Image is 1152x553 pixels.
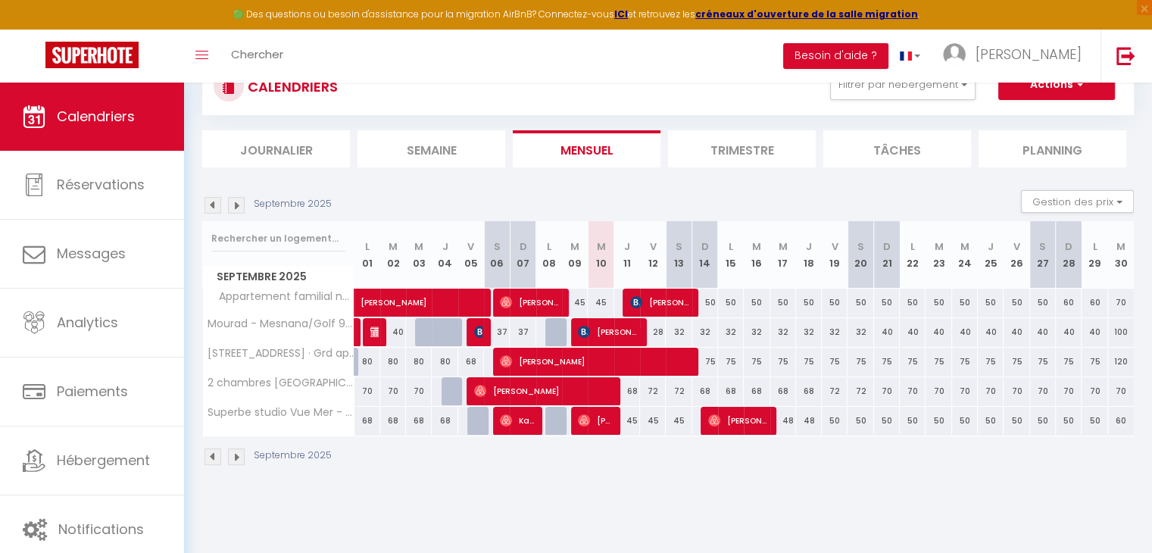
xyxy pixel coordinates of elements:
a: ICI [614,8,628,20]
th: 10 [588,221,613,289]
abbr: V [467,239,474,254]
button: Actions [998,70,1115,100]
th: 16 [744,221,770,289]
span: Appartement familial neuf [205,289,357,305]
div: 50 [926,407,951,435]
div: 50 [692,289,718,317]
abbr: D [1065,239,1072,254]
div: 60 [1082,289,1107,317]
div: 50 [978,407,1004,435]
div: 40 [900,318,926,346]
div: 50 [1004,407,1029,435]
div: 50 [796,289,822,317]
th: 27 [1030,221,1056,289]
div: 70 [900,377,926,405]
abbr: M [389,239,398,254]
div: 50 [874,289,900,317]
th: 19 [822,221,848,289]
div: 72 [640,377,666,405]
div: 72 [666,377,692,405]
div: 68 [614,377,640,405]
div: 70 [380,377,406,405]
div: 80 [432,348,457,376]
span: [PERSON_NAME] [370,317,379,346]
div: 75 [874,348,900,376]
th: 05 [458,221,484,289]
li: Planning [979,130,1126,167]
span: Hébergement [57,451,150,470]
span: [STREET_ADDRESS] · Grd appart cosy 3 ch. terrasse/clim centre [GEOGRAPHIC_DATA] [205,348,357,359]
div: 50 [978,289,1004,317]
abbr: L [910,239,915,254]
abbr: V [1013,239,1020,254]
th: 24 [952,221,978,289]
div: 50 [848,289,873,317]
div: 68 [692,377,718,405]
span: Mourad - Mesnana/Golf 9593305513 · Mesnana Golf : Fully Eq. 2BR Apt. Smart Price! [205,318,357,330]
div: 50 [952,407,978,435]
th: 02 [380,221,406,289]
li: Mensuel [513,130,660,167]
div: 32 [718,318,744,346]
div: 40 [1056,318,1082,346]
div: 40 [978,318,1004,346]
span: Analytics [57,313,118,332]
div: 68 [406,407,432,435]
a: Chercher [220,30,295,83]
div: 80 [380,348,406,376]
div: 32 [822,318,848,346]
div: 32 [770,318,796,346]
div: 40 [926,318,951,346]
p: Septembre 2025 [254,448,332,463]
div: 80 [406,348,432,376]
div: 50 [1030,289,1056,317]
th: 04 [432,221,457,289]
th: 06 [484,221,510,289]
span: Paiements [57,382,128,401]
th: 12 [640,221,666,289]
div: 75 [744,348,770,376]
div: 75 [770,348,796,376]
abbr: J [624,239,630,254]
th: 28 [1056,221,1082,289]
div: 50 [1082,407,1107,435]
span: [PERSON_NAME] [474,317,482,346]
div: 70 [1030,377,1056,405]
div: 50 [744,289,770,317]
abbr: V [832,239,838,254]
span: Kaouthar El Amrani [500,406,534,435]
div: 100 [1108,318,1134,346]
abbr: J [988,239,994,254]
abbr: J [442,239,448,254]
div: 75 [952,348,978,376]
abbr: D [701,239,709,254]
div: 45 [588,289,613,317]
span: Messages [57,244,126,263]
div: 75 [718,348,744,376]
th: 18 [796,221,822,289]
div: 72 [848,377,873,405]
div: 68 [744,377,770,405]
div: 45 [614,407,640,435]
abbr: L [1092,239,1097,254]
div: 75 [848,348,873,376]
li: Trimestre [668,130,816,167]
div: 68 [458,348,484,376]
th: 11 [614,221,640,289]
span: Septembre 2025 [203,266,354,288]
li: Journalier [202,130,350,167]
th: 01 [354,221,380,289]
div: 50 [718,289,744,317]
div: 70 [1108,289,1134,317]
abbr: V [650,239,657,254]
div: 37 [484,318,510,346]
div: 50 [900,289,926,317]
abbr: L [365,239,370,254]
div: 32 [796,318,822,346]
div: 70 [1108,377,1134,405]
th: 20 [848,221,873,289]
abbr: M [935,239,944,254]
th: 26 [1004,221,1029,289]
strong: créneaux d'ouverture de la salle migration [695,8,918,20]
